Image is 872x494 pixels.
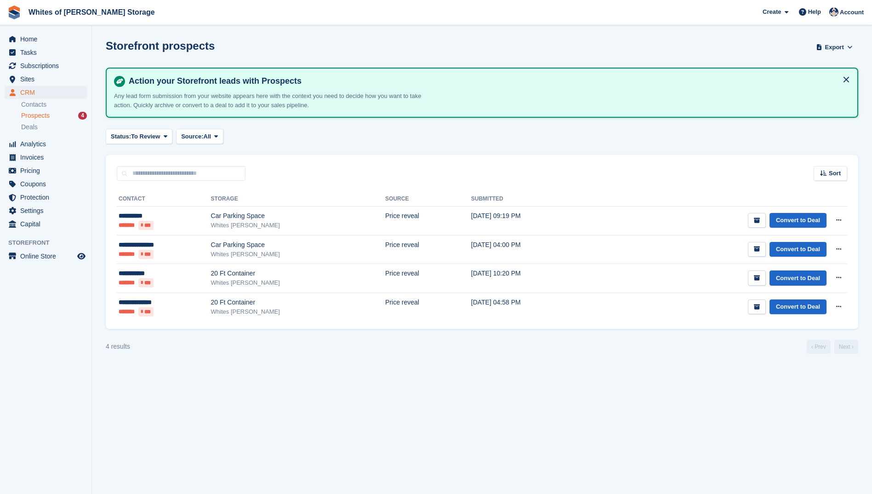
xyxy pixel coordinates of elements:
p: Any lead form submission from your website appears here with the context you need to decide how y... [114,92,436,109]
div: Car Parking Space [211,211,386,221]
span: Help [808,7,821,17]
button: Source: All [176,129,223,144]
span: Source: [181,132,203,141]
span: Analytics [20,138,75,150]
h4: Action your Storefront leads with Prospects [125,76,850,86]
a: menu [5,138,87,150]
a: Previous [807,340,831,354]
button: Export [814,40,855,55]
a: menu [5,151,87,164]
a: menu [5,178,87,190]
td: Price reveal [385,235,471,264]
div: Car Parking Space [211,240,386,250]
div: 20 Ft Container [211,298,386,307]
span: Sites [20,73,75,86]
a: menu [5,86,87,99]
span: All [204,132,211,141]
span: Home [20,33,75,46]
img: Wendy [829,7,838,17]
span: Protection [20,191,75,204]
a: Convert to Deal [769,270,826,286]
span: Status: [111,132,131,141]
span: Settings [20,204,75,217]
span: Storefront [8,238,91,247]
span: Account [840,8,864,17]
span: Capital [20,218,75,230]
a: menu [5,250,87,263]
a: Convert to Deal [769,213,826,228]
span: Tasks [20,46,75,59]
a: menu [5,46,87,59]
span: Deals [21,123,38,132]
a: Prospects 4 [21,111,87,121]
nav: Page [805,340,860,354]
td: Price reveal [385,207,471,236]
span: Create [763,7,781,17]
a: Convert to Deal [769,242,826,257]
a: Next [834,340,858,354]
span: Sort [829,169,841,178]
span: Online Store [20,250,75,263]
td: Price reveal [385,293,471,321]
a: Deals [21,122,87,132]
span: Invoices [20,151,75,164]
th: Storage [211,192,386,207]
span: Export [825,43,844,52]
button: Status: To Review [106,129,172,144]
span: To Review [131,132,160,141]
div: Whites [PERSON_NAME] [211,250,386,259]
a: menu [5,204,87,217]
span: Pricing [20,164,75,177]
div: Whites [PERSON_NAME] [211,307,386,316]
div: 4 results [106,342,130,351]
a: menu [5,218,87,230]
a: Preview store [76,251,87,262]
td: [DATE] 10:20 PM [471,264,597,293]
a: Convert to Deal [769,299,826,315]
span: CRM [20,86,75,99]
div: Whites [PERSON_NAME] [211,278,386,287]
div: 4 [78,112,87,120]
a: menu [5,33,87,46]
h1: Storefront prospects [106,40,215,52]
td: Price reveal [385,264,471,293]
td: [DATE] 04:58 PM [471,293,597,321]
span: Coupons [20,178,75,190]
a: menu [5,73,87,86]
a: Whites of [PERSON_NAME] Storage [25,5,159,20]
td: [DATE] 09:19 PM [471,207,597,236]
span: Prospects [21,111,50,120]
div: Whites [PERSON_NAME] [211,221,386,230]
a: menu [5,59,87,72]
span: Subscriptions [20,59,75,72]
th: Source [385,192,471,207]
img: stora-icon-8386f47178a22dfd0bd8f6a31ec36ba5ce8667c1dd55bd0f319d3a0aa187defe.svg [7,6,21,19]
a: Contacts [21,100,87,109]
a: menu [5,191,87,204]
th: Contact [117,192,211,207]
th: Submitted [471,192,597,207]
a: menu [5,164,87,177]
div: 20 Ft Container [211,269,386,278]
td: [DATE] 04:00 PM [471,235,597,264]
